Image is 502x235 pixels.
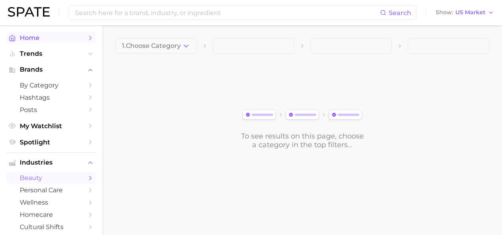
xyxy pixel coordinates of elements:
button: 1.Choose Category [115,38,197,54]
a: Posts [6,104,96,116]
span: Posts [20,106,83,114]
input: Search here for a brand, industry, or ingredient [74,6,380,19]
div: To see results on this page, choose a category in the top filters... [240,132,364,149]
span: Home [20,34,83,42]
span: homecare [20,211,83,218]
a: beauty [6,172,96,184]
a: by Category [6,79,96,91]
a: My Watchlist [6,120,96,132]
span: wellness [20,199,83,206]
span: Hashtags [20,94,83,101]
img: SPATE [8,7,50,17]
span: Search [389,9,411,17]
a: wellness [6,196,96,208]
a: Spotlight [6,136,96,148]
span: US Market [455,10,485,15]
span: cultural shifts [20,223,83,231]
span: Industries [20,159,83,166]
a: homecare [6,208,96,221]
span: Show [436,10,453,15]
button: Industries [6,157,96,169]
span: Trends [20,50,83,57]
a: personal care [6,184,96,196]
a: cultural shifts [6,221,96,233]
button: ShowUS Market [434,8,496,18]
a: Hashtags [6,91,96,104]
span: personal care [20,186,83,194]
span: My Watchlist [20,122,83,130]
span: beauty [20,174,83,182]
button: Trends [6,48,96,60]
span: by Category [20,81,83,89]
span: 1. Choose Category [122,42,181,49]
a: Home [6,32,96,44]
span: Brands [20,66,83,73]
span: Spotlight [20,138,83,146]
img: svg%3e [240,108,364,122]
button: Brands [6,64,96,76]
